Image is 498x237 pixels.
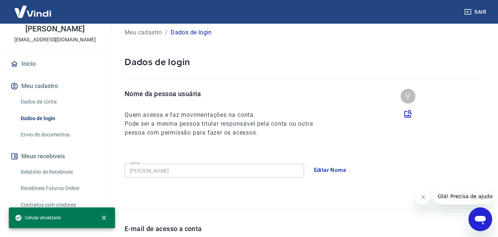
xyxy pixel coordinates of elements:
a: Relatório de Recebíveis [18,165,101,180]
a: Dados da conta [18,94,101,109]
a: Envio de documentos [18,127,101,142]
p: [PERSON_NAME] [25,25,84,33]
p: Meu cadastro [125,28,162,37]
h6: Pode ser a mesma pessoa titular responsável pela conta ou outra pessoa com permissão para fazer o... [125,119,327,137]
p: [EMAIL_ADDRESS][DOMAIN_NAME] [14,36,96,44]
button: close [96,210,112,226]
a: Início [9,56,101,72]
p: Nome da pessoa usuária [125,89,327,99]
button: Editar Nome [310,162,351,178]
a: Recebíveis Futuros Online [18,181,101,196]
label: Nome [130,160,140,166]
a: Dados de login [18,111,101,126]
div: V [401,89,415,104]
p: Dados de login [125,56,480,68]
button: Sair [463,5,489,19]
p: E-mail de acesso a conta [125,224,202,234]
iframe: Fechar mensagem [416,190,431,204]
p: / [165,28,168,37]
img: Vindi [9,0,57,23]
iframe: Botão para abrir a janela de mensagens [469,207,492,231]
iframe: Mensagem da empresa [433,188,492,204]
p: Dados de login [171,28,212,37]
a: Contratos com credores [18,197,101,213]
span: Olá! Precisa de ajuda? [4,5,62,11]
button: Meu cadastro [9,78,101,94]
span: Celular atualizado [15,214,61,221]
button: Meus recebíveis [9,148,101,165]
h6: Quem acessa e faz movimentações na conta. [125,111,327,119]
